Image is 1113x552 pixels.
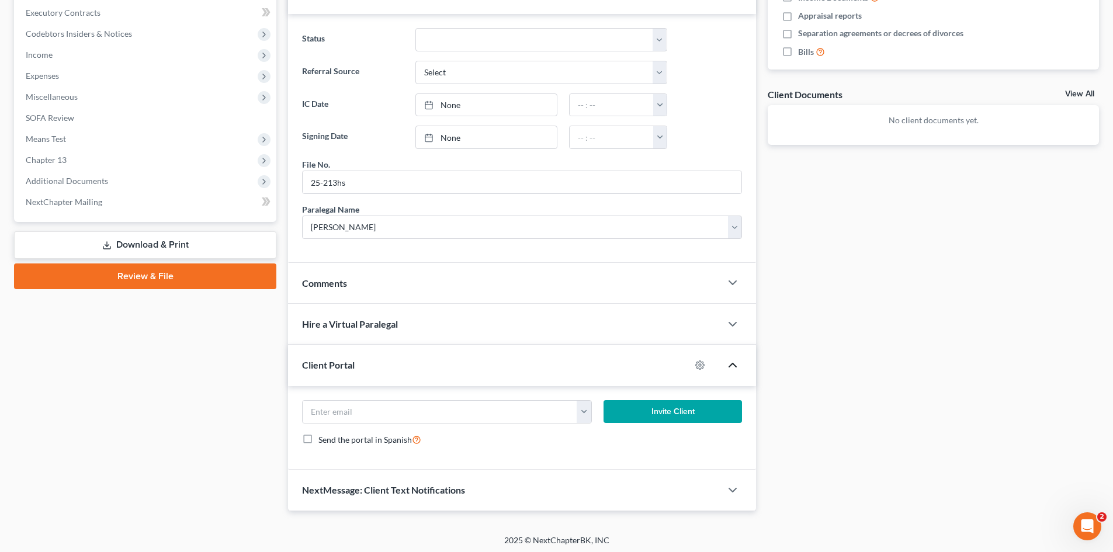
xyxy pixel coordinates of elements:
a: None [416,94,557,116]
a: Review & File [14,263,276,289]
input: -- [303,171,741,193]
span: Comments [302,277,347,289]
span: Additional Documents [26,176,108,186]
span: Appraisal reports [798,10,862,22]
label: Referral Source [296,61,409,84]
button: Invite Client [604,400,743,423]
span: Expenses [26,71,59,81]
div: Client Documents [768,88,842,100]
label: Status [296,28,409,51]
span: Executory Contracts [26,8,100,18]
a: View All [1065,90,1094,98]
a: None [416,126,557,148]
span: Hire a Virtual Paralegal [302,318,398,329]
div: Paralegal Name [302,203,359,216]
span: Bills [798,46,814,58]
span: Miscellaneous [26,92,78,102]
a: Download & Print [14,231,276,259]
span: Codebtors Insiders & Notices [26,29,132,39]
a: NextChapter Mailing [16,192,276,213]
iframe: Intercom live chat [1073,512,1101,540]
span: Separation agreements or decrees of divorces [798,27,963,39]
input: -- : -- [570,94,654,116]
a: Executory Contracts [16,2,276,23]
a: SOFA Review [16,107,276,129]
input: Enter email [303,401,577,423]
span: Chapter 13 [26,155,67,165]
span: NextMessage: Client Text Notifications [302,484,465,495]
span: SOFA Review [26,113,74,123]
span: Income [26,50,53,60]
span: 2 [1097,512,1107,522]
span: Means Test [26,134,66,144]
span: Send the portal in Spanish [318,435,412,445]
input: -- : -- [570,126,654,148]
span: Client Portal [302,359,355,370]
span: NextChapter Mailing [26,197,102,207]
label: IC Date [296,93,409,117]
p: No client documents yet. [777,114,1090,126]
div: File No. [302,158,330,171]
label: Signing Date [296,126,409,149]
